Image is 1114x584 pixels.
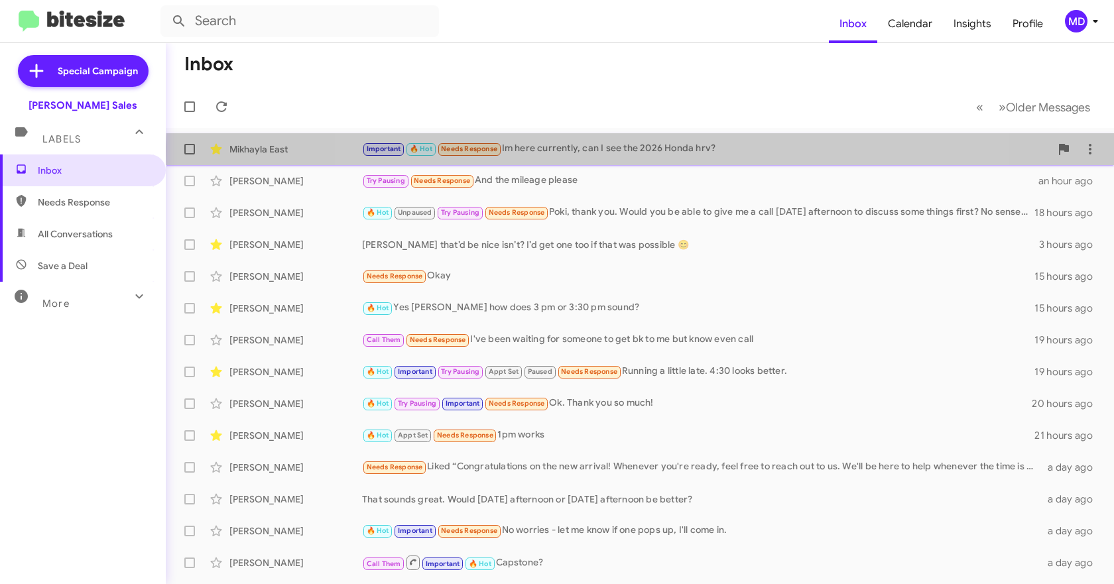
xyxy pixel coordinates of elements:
[441,145,497,153] span: Needs Response
[229,429,362,442] div: [PERSON_NAME]
[42,133,81,145] span: Labels
[1034,365,1103,379] div: 19 hours ago
[362,459,1042,475] div: Liked “Congratulations on the new arrival! Whenever you're ready, feel free to reach out to us. W...
[437,431,493,439] span: Needs Response
[1054,10,1099,32] button: MD
[18,55,149,87] a: Special Campaign
[367,145,401,153] span: Important
[367,176,405,185] span: Try Pausing
[362,428,1034,443] div: 1pm works
[414,176,470,185] span: Needs Response
[1042,524,1103,538] div: a day ago
[229,174,362,188] div: [PERSON_NAME]
[38,227,113,241] span: All Conversations
[991,93,1098,121] button: Next
[38,259,88,272] span: Save a Deal
[441,367,479,376] span: Try Pausing
[398,208,432,217] span: Unpaused
[1034,333,1103,347] div: 19 hours ago
[1034,270,1103,283] div: 15 hours ago
[398,399,436,408] span: Try Pausing
[1039,238,1103,251] div: 3 hours ago
[999,99,1006,115] span: »
[367,526,389,535] span: 🔥 Hot
[229,556,362,569] div: [PERSON_NAME]
[1034,302,1103,315] div: 15 hours ago
[398,431,428,439] span: Appt Set
[367,559,401,568] span: Call Them
[362,300,1034,316] div: Yes [PERSON_NAME] how does 3 pm or 3:30 pm sound?
[410,145,432,153] span: 🔥 Hot
[1032,397,1103,410] div: 20 hours ago
[362,205,1034,220] div: Poki, thank you. Would you be able to give me a call [DATE] afternoon to discuss some things firs...
[229,238,362,251] div: [PERSON_NAME]
[362,396,1032,411] div: Ok. Thank you so much!
[362,364,1034,379] div: Running a little late. 4:30 looks better.
[229,270,362,283] div: [PERSON_NAME]
[229,143,362,156] div: Mikhayla East
[489,367,519,376] span: Appt Set
[426,559,460,568] span: Important
[362,238,1039,251] div: [PERSON_NAME] that’d be nice isn’t? I’d get one too if that was possible 😊
[1034,429,1103,442] div: 21 hours ago
[367,463,423,471] span: Needs Response
[469,559,491,568] span: 🔥 Hot
[42,298,70,310] span: More
[362,173,1038,188] div: And the mileage please
[367,335,401,344] span: Call Them
[877,5,943,43] a: Calendar
[362,141,1050,156] div: Im here currently, can I see the 2026 Honda hrv?
[441,208,479,217] span: Try Pausing
[943,5,1002,43] a: Insights
[367,272,423,280] span: Needs Response
[184,54,233,75] h1: Inbox
[229,302,362,315] div: [PERSON_NAME]
[1006,100,1090,115] span: Older Messages
[968,93,991,121] button: Previous
[829,5,877,43] a: Inbox
[58,64,138,78] span: Special Campaign
[362,268,1034,284] div: Okay
[229,333,362,347] div: [PERSON_NAME]
[38,196,151,209] span: Needs Response
[367,399,389,408] span: 🔥 Hot
[398,367,432,376] span: Important
[362,493,1042,506] div: That sounds great. Would [DATE] afternoon or [DATE] afternoon be better?
[229,524,362,538] div: [PERSON_NAME]
[160,5,439,37] input: Search
[229,206,362,219] div: [PERSON_NAME]
[561,367,617,376] span: Needs Response
[489,399,545,408] span: Needs Response
[489,208,545,217] span: Needs Response
[1042,556,1103,569] div: a day ago
[410,335,466,344] span: Needs Response
[1038,174,1103,188] div: an hour ago
[229,493,362,506] div: [PERSON_NAME]
[362,523,1042,538] div: No worries - let me know if one pops up, I'll come in.
[229,461,362,474] div: [PERSON_NAME]
[1065,10,1087,32] div: MD
[367,367,389,376] span: 🔥 Hot
[446,399,480,408] span: Important
[229,397,362,410] div: [PERSON_NAME]
[976,99,983,115] span: «
[1034,206,1103,219] div: 18 hours ago
[362,332,1034,347] div: I've been waiting for someone to get bk to me but know even call
[362,554,1042,571] div: Capstone?
[398,526,432,535] span: Important
[38,164,151,177] span: Inbox
[29,99,137,112] div: [PERSON_NAME] Sales
[528,367,552,376] span: Paused
[1002,5,1054,43] a: Profile
[1042,461,1103,474] div: a day ago
[969,93,1098,121] nav: Page navigation example
[367,431,389,439] span: 🔥 Hot
[1042,493,1103,506] div: a day ago
[229,365,362,379] div: [PERSON_NAME]
[441,526,497,535] span: Needs Response
[367,304,389,312] span: 🔥 Hot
